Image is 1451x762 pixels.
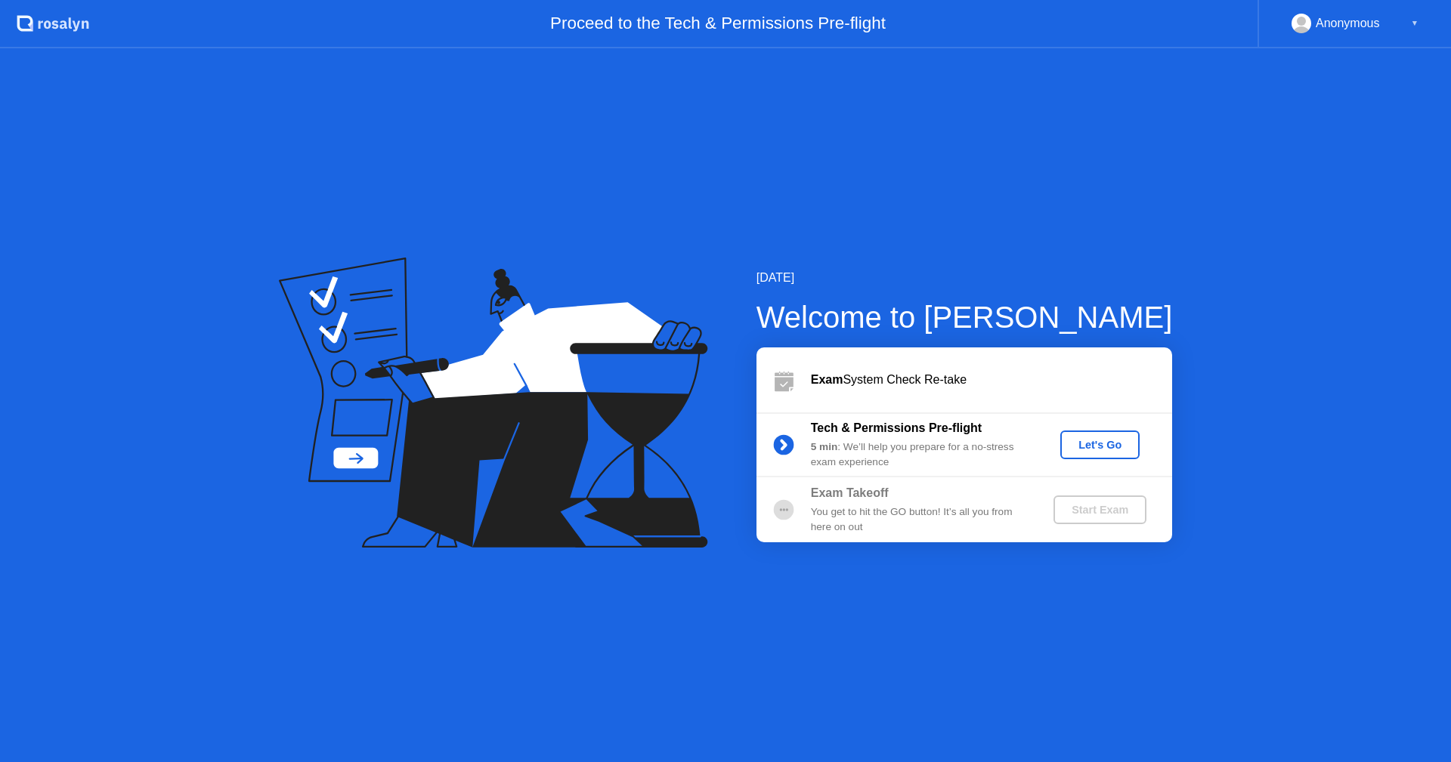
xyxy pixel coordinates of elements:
div: You get to hit the GO button! It’s all you from here on out [811,504,1029,535]
div: Let's Go [1066,439,1134,451]
div: System Check Re-take [811,371,1172,389]
div: : We’ll help you prepare for a no-stress exam experience [811,440,1029,470]
div: Welcome to [PERSON_NAME] [756,295,1173,340]
button: Start Exam [1053,495,1146,524]
b: Exam Takeoff [811,486,889,499]
div: ▼ [1411,14,1419,33]
div: Anonymous [1316,14,1380,33]
b: 5 min [811,441,838,452]
b: Exam [811,373,843,386]
b: Tech & Permissions Pre-flight [811,421,982,434]
div: Start Exam [1060,504,1140,516]
div: [DATE] [756,269,1173,287]
button: Let's Go [1060,430,1140,459]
